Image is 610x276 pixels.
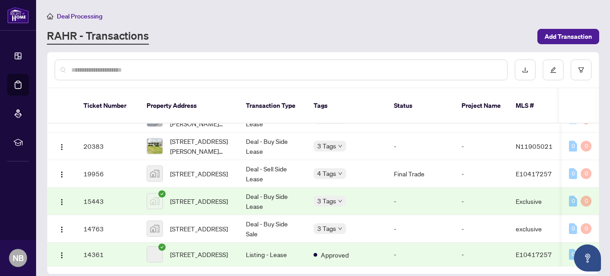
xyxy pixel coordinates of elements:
td: 20383 [76,133,139,160]
img: Logo [58,171,65,178]
td: - [454,160,508,188]
td: Deal - Sell Side Lease [239,160,306,188]
span: [STREET_ADDRESS] [170,224,228,234]
button: Logo [55,166,69,181]
th: Ticket Number [76,88,139,124]
span: filter [578,67,584,73]
th: Transaction Type [239,88,306,124]
span: Deal Processing [57,12,102,20]
span: down [338,171,342,176]
button: Logo [55,221,69,236]
span: home [47,13,53,19]
img: Logo [58,252,65,259]
th: Tags [306,88,387,124]
td: - [387,188,454,215]
img: logo [7,7,29,23]
span: [STREET_ADDRESS] [170,196,228,206]
img: thumbnail-img [147,138,162,154]
td: 19956 [76,160,139,188]
span: E10417257 [516,170,552,178]
span: check-circle [158,190,166,198]
th: Property Address [139,88,239,124]
th: Status [387,88,454,124]
div: 0 [569,141,577,152]
td: 15443 [76,188,139,215]
th: Project Name [454,88,508,124]
td: Deal - Buy Side Lease [239,188,306,215]
span: Approved [321,250,349,260]
span: [STREET_ADDRESS] [170,249,228,259]
span: 3 Tags [317,141,336,151]
span: edit [550,67,556,73]
button: edit [543,60,564,80]
button: Add Transaction [537,29,599,44]
td: Final Trade [387,160,454,188]
img: Logo [58,143,65,151]
img: thumbnail-img [147,166,162,181]
button: filter [571,60,592,80]
span: NB [13,252,24,264]
button: Logo [55,139,69,153]
div: 0 [581,141,592,152]
td: Listing - Lease [239,243,306,267]
img: thumbnail-img [147,193,162,209]
div: 0 [569,249,577,260]
span: down [338,144,342,148]
span: check-circle [158,244,166,251]
button: Logo [55,194,69,208]
span: E10417257 [516,250,552,258]
td: - [454,188,508,215]
span: N11905021 [516,142,553,150]
img: Logo [58,226,65,233]
div: 0 [569,223,577,234]
th: MLS # [508,88,563,124]
span: down [338,226,342,231]
td: Deal - Buy Side Sale [239,215,306,243]
td: Deal - Buy Side Lease [239,133,306,160]
td: - [454,243,508,267]
span: exclusive [516,225,542,233]
div: 0 [581,168,592,179]
span: Exclusive [516,197,542,205]
span: down [338,199,342,203]
a: RAHR - Transactions [47,28,149,45]
td: 14361 [76,243,139,267]
span: [STREET_ADDRESS][PERSON_NAME][PERSON_NAME] [170,136,231,156]
span: Add Transaction [545,29,592,44]
div: 0 [569,168,577,179]
button: Logo [55,247,69,262]
td: - [387,133,454,160]
span: download [522,67,528,73]
td: - [387,243,454,267]
span: 3 Tags [317,196,336,206]
img: Logo [58,198,65,206]
span: [STREET_ADDRESS] [170,169,228,179]
button: download [515,60,536,80]
div: 0 [569,196,577,207]
img: thumbnail-img [147,221,162,236]
div: 0 [581,196,592,207]
button: Open asap [574,244,601,271]
td: - [454,215,508,243]
span: 3 Tags [317,223,336,234]
td: - [454,133,508,160]
td: - [387,215,454,243]
td: 14763 [76,215,139,243]
div: 0 [581,223,592,234]
span: 4 Tags [317,168,336,179]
